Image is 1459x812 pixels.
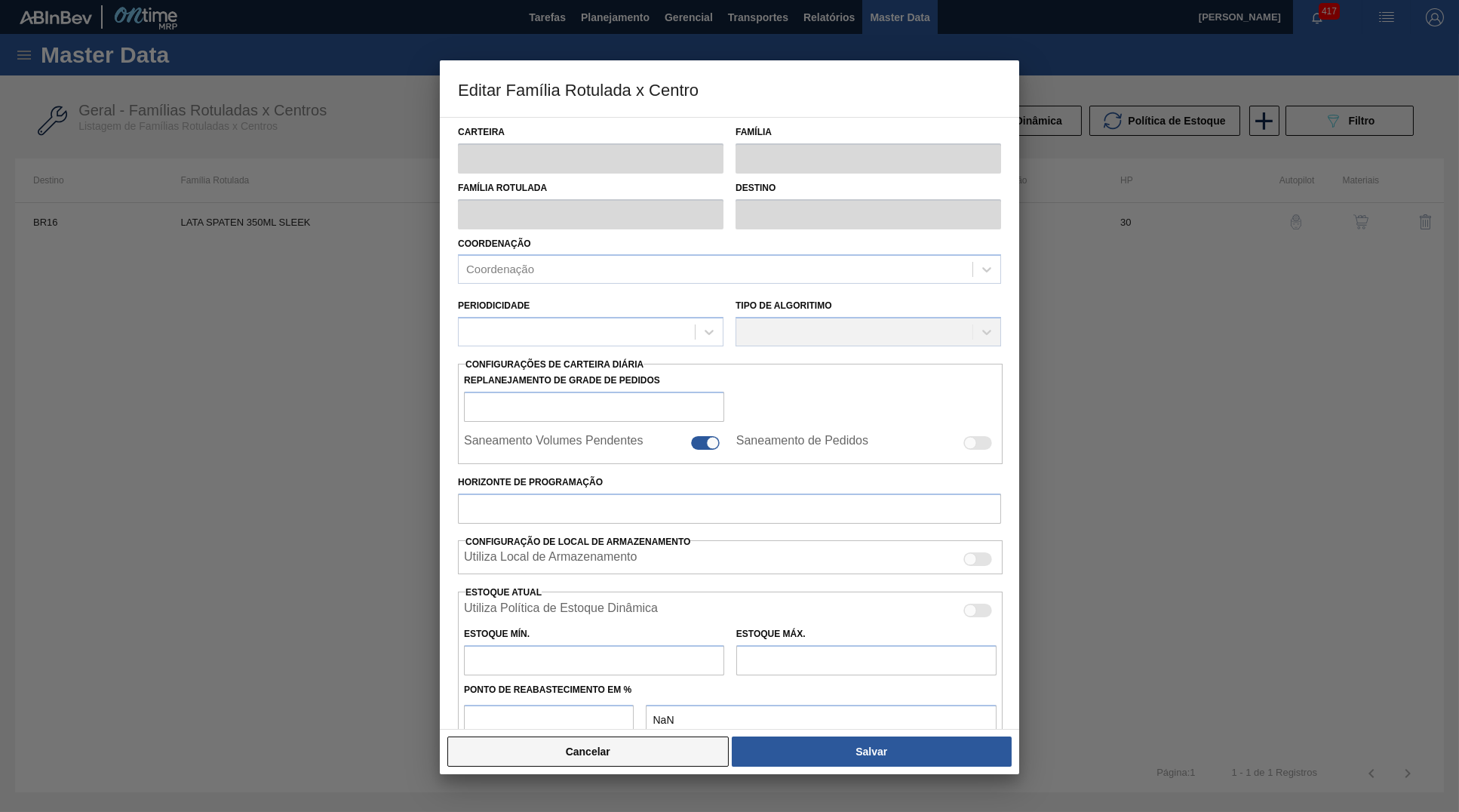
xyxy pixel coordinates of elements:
[464,370,724,392] label: Replanejamento de Grade de Pedidos
[464,629,530,639] label: Estoque Mín.
[465,359,643,370] span: Configurações de Carteira Diária
[458,472,1001,494] label: Horizonte de Programação
[736,434,868,452] label: Saneamento de Pedidos
[458,177,723,199] label: Família Rotulada
[736,300,832,311] label: Tipo de Algoritimo
[458,121,723,143] label: Carteira
[464,684,631,695] label: Ponto de Reabastecimento em %
[458,300,530,311] label: Periodicidade
[464,601,658,620] label: Quando ativada, o sistema irá usar os estoques usando a Política de Estoque Dinâmica.
[464,434,643,452] label: Saneamento Volumes Pendentes
[736,629,806,639] label: Estoque Máx.
[465,587,542,598] label: Estoque Atual
[465,537,690,547] span: Configuração de Local de Armazenamento
[464,550,637,568] label: Quando ativada, o sistema irá exibir os estoques de diferentes locais de armazenamento.
[447,737,729,767] button: Cancelar
[732,737,1012,767] button: Salvar
[466,263,534,276] div: Coordenação
[458,238,531,249] label: Coordenação
[736,177,1001,199] label: Destino
[736,121,1001,143] label: Família
[440,60,1019,118] h3: Editar Família Rotulada x Centro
